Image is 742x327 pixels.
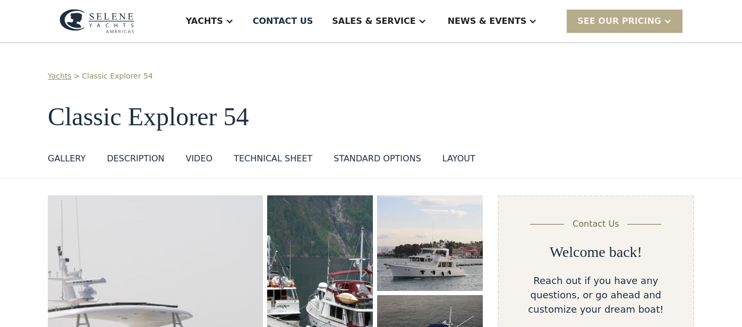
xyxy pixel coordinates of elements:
a: open lightbox [377,195,483,291]
div: SEE Our Pricing [567,10,683,32]
div: SEE Our Pricing [577,15,661,28]
div: GALLERY [48,152,86,165]
div: News & EVENTS [448,15,527,28]
div: VIDEO [185,152,212,165]
div: Sales & Service [332,15,415,28]
div: > [74,71,80,82]
a: DESCRIPTION [107,152,164,169]
a: standard options [334,152,421,169]
img: 50 foot motor yacht [377,195,483,291]
h2: Welcome back! [550,243,642,261]
div: standard options [334,152,421,165]
a: Yachts [48,71,72,82]
a: Classic Explorer 54 [82,71,152,82]
div: Reach out if you have any questions, or go ahead and customize your dream boat! [516,273,676,316]
div: Technical sheet [234,152,312,165]
div: Yachts [186,15,223,28]
a: VIDEO [185,152,212,169]
div: layout [442,152,475,165]
div: Contact Us [573,218,619,230]
img: logo [59,9,134,33]
a: GALLERY [48,152,86,169]
h1: Classic Explorer 54 [48,103,694,131]
div: Contact US [253,15,313,28]
a: Technical sheet [234,152,312,169]
div: DESCRIPTION [107,152,164,165]
a: layout [442,152,475,169]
